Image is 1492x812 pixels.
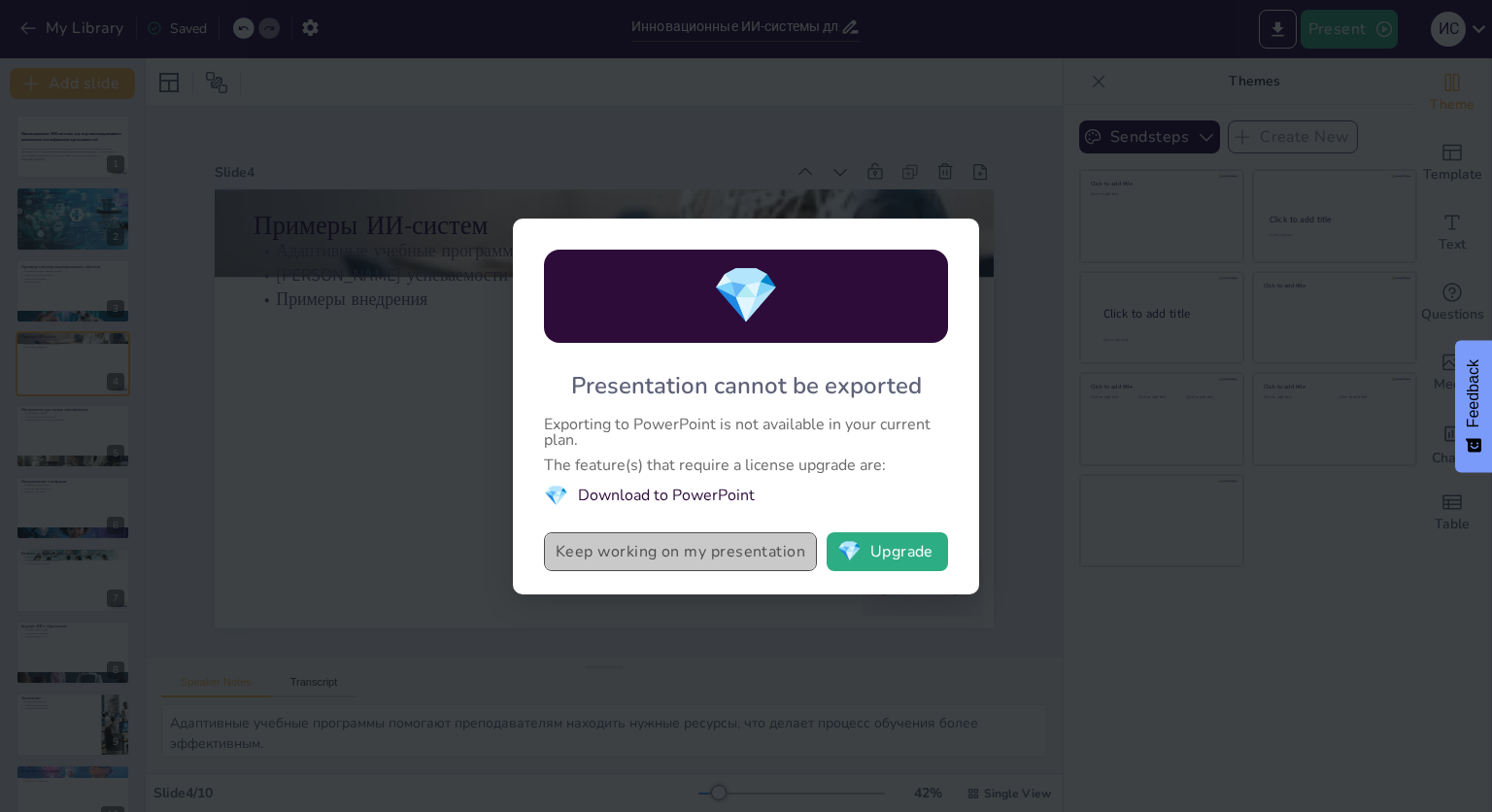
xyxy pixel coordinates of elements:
span: diamond [837,542,862,561]
div: Exporting to PowerPoint is not available in your current plan. [544,417,948,448]
div: The feature(s) that require a license upgrade are: [544,457,948,473]
button: Feedback - Show survey [1455,340,1492,472]
span: Feedback [1465,359,1482,427]
li: Download to PowerPoint [544,483,948,509]
button: Keep working on my presentation [544,532,817,571]
span: diamond [712,258,780,333]
span: diamond [544,483,568,509]
button: diamondUpgrade [827,532,948,571]
div: Presentation cannot be exported [571,370,922,401]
